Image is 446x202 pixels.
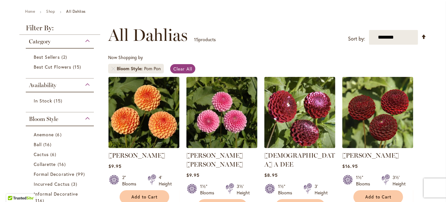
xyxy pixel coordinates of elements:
span: Clear All [173,66,192,72]
span: 16 [58,161,67,168]
a: Incurved Cactus 3 [34,181,87,187]
img: AMBER QUEEN [108,77,179,148]
img: BETTY ANNE [186,77,257,148]
span: $8.95 [264,172,277,178]
span: Ball [34,141,42,147]
div: 4' Height [159,174,172,187]
span: In Stock [34,98,52,104]
span: 15 [54,97,64,104]
span: Cactus [34,151,49,157]
a: Anemone 6 [34,131,87,138]
strong: All Dahlias [66,9,86,14]
span: Add to Cart [365,194,391,200]
a: Remove Bloom Style Pom Pon [111,67,115,71]
img: CROSSFIELD EBONY [342,77,413,148]
span: 15 [73,64,83,70]
a: Formal Decorative 99 [34,171,87,177]
span: Bloom Style [29,116,58,123]
div: 1½" Blooms [200,183,218,196]
span: Bloom Style [117,65,144,72]
div: Pom Pon [144,65,161,72]
span: Anemone [34,131,54,138]
span: 15 [194,36,199,42]
span: Availability [29,82,56,89]
span: Incurved Cactus [34,181,70,187]
span: Add to Cart [131,194,157,200]
a: Shop [46,9,55,14]
strong: Filter By: [19,25,100,35]
span: Informal Decorative [34,191,78,197]
a: AMBER QUEEN [108,143,179,149]
a: CROSSFIELD EBONY [342,143,413,149]
a: [PERSON_NAME] [108,152,165,159]
span: $9.95 [186,172,199,178]
span: 99 [76,171,87,177]
div: 3½' Height [237,183,250,196]
a: In Stock 15 [34,97,87,104]
iframe: Launch Accessibility Center [5,179,23,197]
span: Formal Decorative [34,171,74,177]
span: 6 [50,151,58,158]
div: 1½" Blooms [356,174,374,187]
a: Best Cut Flowers [34,64,87,70]
a: [PERSON_NAME] [342,152,399,159]
span: 2 [61,54,69,60]
span: 3 [71,181,79,187]
span: 6 [55,131,63,138]
span: Best Cut Flowers [34,64,71,70]
a: Clear All [170,64,195,73]
span: All Dahlias [108,26,188,45]
a: CHICK A DEE [264,143,335,149]
a: Best Sellers [34,54,87,60]
span: 16 [43,141,53,148]
a: Ball 16 [34,141,87,148]
span: Now Shopping by [108,54,143,60]
span: Category [29,38,51,45]
div: 1½" Blooms [278,183,296,196]
label: Sort by: [348,33,365,45]
a: [DEMOGRAPHIC_DATA] A DEE [264,152,335,168]
span: $9.95 [108,163,121,169]
img: CHICK A DEE [264,77,335,148]
a: Home [25,9,35,14]
a: [PERSON_NAME] [PERSON_NAME] [186,152,243,168]
div: 2" Blooms [122,174,140,187]
div: 3½' Height [393,174,406,187]
div: 3' Height [315,183,328,196]
span: Collarette [34,161,56,167]
p: products [194,34,216,45]
a: Collarette 16 [34,161,87,168]
a: BETTY ANNE [186,143,257,149]
span: Best Sellers [34,54,60,60]
a: Cactus 6 [34,151,87,158]
span: $16.95 [342,163,358,169]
